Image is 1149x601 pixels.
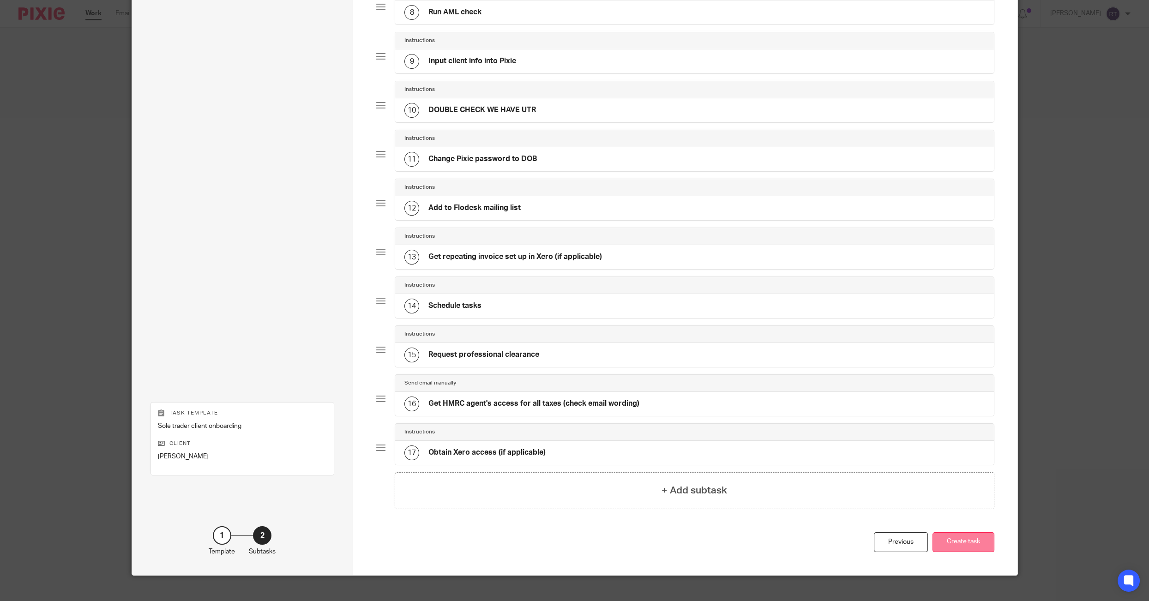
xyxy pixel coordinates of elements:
h4: Send email manually [404,379,456,387]
p: Template [209,547,235,556]
div: 17 [404,445,419,460]
h4: DOUBLE CHECK WE HAVE UTR [428,105,536,115]
div: 10 [404,103,419,118]
h4: Request professional clearance [428,350,539,360]
div: 15 [404,348,419,362]
div: 9 [404,54,419,69]
h4: Obtain Xero access (if applicable) [428,448,546,457]
div: 13 [404,250,419,264]
h4: Instructions [404,282,435,289]
p: Sole trader client onboarding [158,421,327,431]
h4: Get HMRC agent's access for all taxes (check email wording) [428,399,639,409]
p: Task template [158,409,327,417]
h4: Schedule tasks [428,301,481,311]
div: 14 [404,299,419,313]
h4: Input client info into Pixie [428,56,516,66]
p: Client [158,440,327,447]
div: 2 [253,526,271,545]
p: [PERSON_NAME] [158,452,327,461]
div: 16 [404,397,419,411]
button: Create task [932,532,994,552]
h4: Instructions [404,86,435,93]
h4: Instructions [404,331,435,338]
h4: Instructions [404,37,435,44]
div: 11 [404,152,419,167]
div: 1 [213,526,231,545]
h4: Change Pixie password to DOB [428,154,537,164]
h4: Instructions [404,428,435,436]
h4: Get repeating invoice set up in Xero (if applicable) [428,252,602,262]
div: 8 [404,5,419,20]
h4: Instructions [404,184,435,191]
h4: Add to Flodesk mailing list [428,203,521,213]
div: 12 [404,201,419,216]
h4: Run AML check [428,7,481,17]
h4: + Add subtask [662,483,727,498]
h4: Instructions [404,135,435,142]
div: Previous [874,532,928,552]
h4: Instructions [404,233,435,240]
p: Subtasks [249,547,276,556]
